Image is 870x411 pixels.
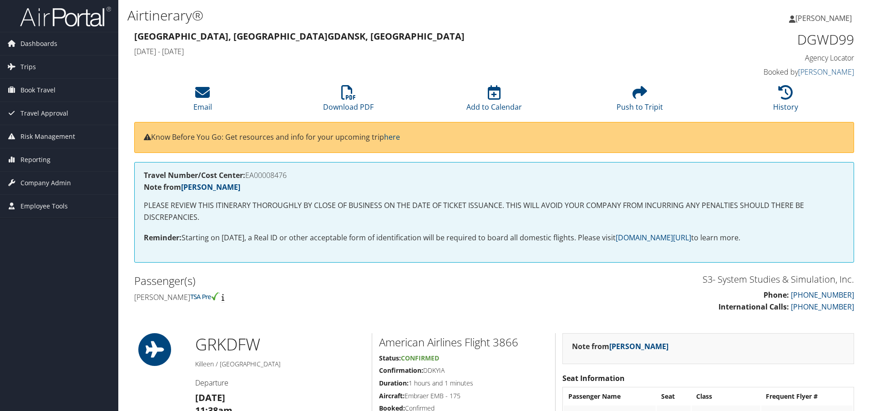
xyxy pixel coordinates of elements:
h4: Booked by [684,67,854,77]
h4: [PERSON_NAME] [134,292,487,302]
a: [PERSON_NAME] [798,67,854,77]
h5: Embraer EMB - 175 [379,391,548,401]
h2: Passenger(s) [134,273,487,289]
h4: EA00008476 [144,172,845,179]
a: [PHONE_NUMBER] [791,302,854,312]
h1: GRK DFW [195,333,365,356]
a: here [384,132,400,142]
span: Trips [20,56,36,78]
a: [PERSON_NAME] [789,5,861,32]
span: [PERSON_NAME] [795,13,852,23]
a: Add to Calendar [466,90,522,112]
h1: Airtinerary® [127,6,617,25]
span: Employee Tools [20,195,68,218]
strong: Phone: [764,290,789,300]
span: Dashboards [20,32,57,55]
span: Risk Management [20,125,75,148]
h4: Departure [195,378,365,388]
h4: Agency Locator [684,53,854,63]
img: tsa-precheck.png [190,292,220,300]
h4: [DATE] - [DATE] [134,46,671,56]
p: PLEASE REVIEW THIS ITINERARY THOROUGHLY BY CLOSE OF BUSINESS ON THE DATE OF TICKET ISSUANCE. THIS... [144,200,845,223]
strong: International Calls: [718,302,789,312]
h2: American Airlines Flight 3866 [379,335,548,350]
p: Know Before You Go: Get resources and info for your upcoming trip [144,132,845,143]
a: [PERSON_NAME] [609,341,668,351]
a: History [773,90,798,112]
strong: [GEOGRAPHIC_DATA], [GEOGRAPHIC_DATA] Gdansk, [GEOGRAPHIC_DATA] [134,30,465,42]
strong: Note from [144,182,240,192]
h1: DGWD99 [684,30,854,49]
h3: S3- System Studies & Simulation, Inc. [501,273,854,286]
p: Starting on [DATE], a Real ID or other acceptable form of identification will be required to boar... [144,232,845,244]
strong: Status: [379,354,401,362]
a: Email [193,90,212,112]
strong: Seat Information [562,373,625,383]
h5: DDKYIA [379,366,548,375]
th: Seat [657,388,691,405]
a: [PERSON_NAME] [181,182,240,192]
th: Frequent Flyer # [761,388,853,405]
h5: 1 hours and 1 minutes [379,379,548,388]
a: Download PDF [323,90,374,112]
strong: [DATE] [195,391,225,404]
strong: Aircraft: [379,391,405,400]
a: [DOMAIN_NAME][URL] [616,233,691,243]
strong: Reminder: [144,233,182,243]
span: Company Admin [20,172,71,194]
span: Travel Approval [20,102,68,125]
th: Passenger Name [564,388,656,405]
strong: Travel Number/Cost Center: [144,170,245,180]
span: Reporting [20,148,51,171]
th: Class [692,388,760,405]
span: Confirmed [401,354,439,362]
a: [PHONE_NUMBER] [791,290,854,300]
strong: Confirmation: [379,366,423,375]
strong: Note from [572,341,668,351]
strong: Duration: [379,379,409,387]
img: airportal-logo.png [20,6,111,27]
h5: Killeen / [GEOGRAPHIC_DATA] [195,360,365,369]
span: Book Travel [20,79,56,101]
a: Push to Tripit [617,90,663,112]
